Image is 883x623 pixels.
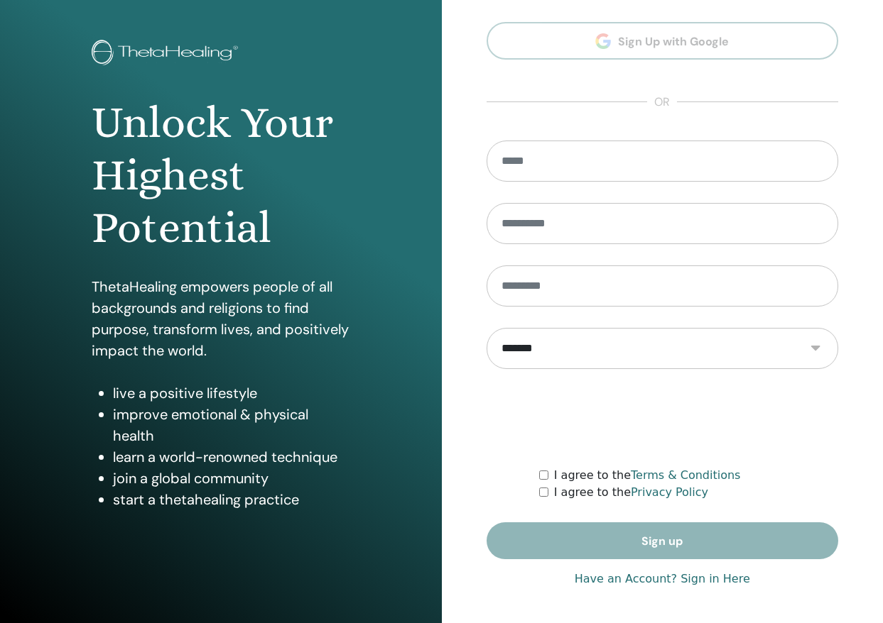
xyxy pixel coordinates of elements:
a: Have an Account? Sign in Here [575,570,750,588]
label: I agree to the [554,467,741,484]
li: join a global community [113,468,350,489]
li: live a positive lifestyle [113,382,350,404]
li: start a thetahealing practice [113,489,350,510]
li: improve emotional & physical health [113,404,350,446]
h1: Unlock Your Highest Potential [92,97,350,255]
iframe: reCAPTCHA [554,390,770,446]
li: learn a world-renowned technique [113,446,350,468]
span: or [647,94,677,111]
p: ThetaHealing empowers people of all backgrounds and religions to find purpose, transform lives, a... [92,276,350,361]
label: I agree to the [554,484,708,501]
a: Terms & Conditions [631,468,740,482]
a: Privacy Policy [631,485,708,499]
